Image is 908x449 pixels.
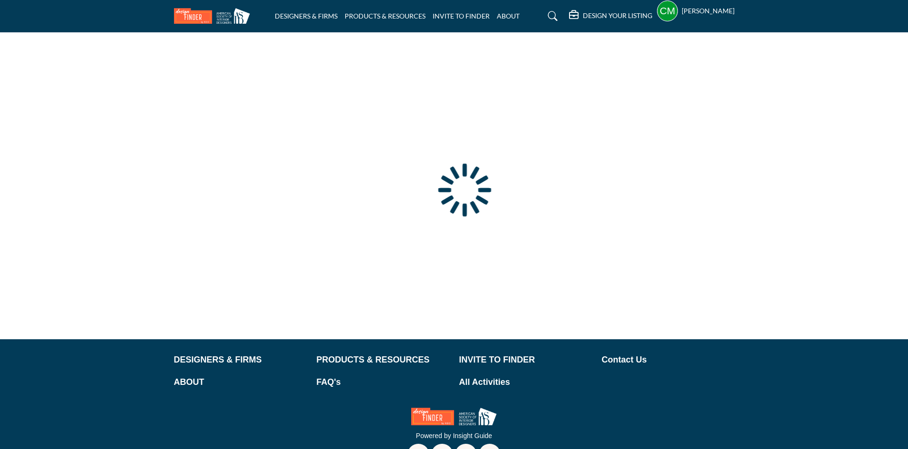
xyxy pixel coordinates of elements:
[583,11,652,20] h5: DESIGN YOUR LISTING
[497,12,520,20] a: ABOUT
[657,0,678,21] button: Show hide supplier dropdown
[317,353,449,366] a: PRODUCTS & RESOURCES
[459,353,592,366] a: INVITE TO FINDER
[569,10,652,22] div: DESIGN YOUR LISTING
[345,12,425,20] a: PRODUCTS & RESOURCES
[317,376,449,389] a: FAQ's
[539,9,564,24] a: Search
[602,353,734,366] a: Contact Us
[174,353,307,366] a: DESIGNERS & FIRMS
[174,376,307,389] a: ABOUT
[433,12,490,20] a: INVITE TO FINDER
[275,12,338,20] a: DESIGNERS & FIRMS
[416,432,492,439] a: Powered by Insight Guide
[682,6,734,16] h5: [PERSON_NAME]
[459,376,592,389] a: All Activities
[411,408,497,425] img: No Site Logo
[174,8,255,24] img: Site Logo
